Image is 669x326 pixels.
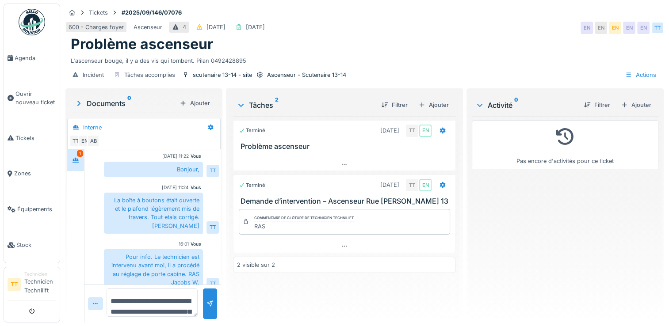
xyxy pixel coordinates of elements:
[4,227,60,263] a: Stock
[83,71,104,79] div: Incident
[406,125,418,137] div: TT
[267,71,346,79] div: Ascenseur - Scutenaire 13-14
[580,99,614,111] div: Filtrer
[415,99,452,111] div: Ajouter
[239,182,265,189] div: Terminé
[378,99,411,111] div: Filtrer
[514,100,518,110] sup: 0
[4,156,60,192] a: Zones
[8,278,21,291] li: TT
[19,9,45,35] img: Badge_color-CXgf-gQk.svg
[478,124,653,165] div: Pas encore d'activités pour ce ticket
[24,271,56,277] div: Technicien
[14,169,56,178] span: Zones
[24,271,56,298] li: Technicien Technilift
[4,191,60,227] a: Équipements
[191,184,201,191] div: Vous
[380,181,399,189] div: [DATE]
[4,76,60,120] a: Ouvrir nouveau ticket
[241,197,452,205] h3: Demande d’intervention – Ascenseur Rue [PERSON_NAME] 13
[4,120,60,156] a: Tickets
[104,193,203,234] div: La boîte à boutons était ouverte et le plafond légèrement mis de travers. Tout etais corrigé. [PE...
[206,165,219,177] div: TT
[89,8,108,17] div: Tickets
[246,23,265,31] div: [DATE]
[179,241,189,247] div: 16:01
[239,127,265,134] div: Terminé
[651,22,664,34] div: TT
[16,241,56,249] span: Stock
[15,134,56,142] span: Tickets
[17,205,56,213] span: Équipements
[623,22,635,34] div: EN
[4,40,60,76] a: Agenda
[162,153,189,159] div: [DATE] 11:22
[621,68,660,81] div: Actions
[71,36,213,53] h1: Problème ascenseur
[77,150,83,157] div: 1
[475,100,577,110] div: Activité
[191,153,201,159] div: Vous
[595,22,607,34] div: EN
[419,125,432,137] div: EN
[206,278,219,290] div: TT
[275,100,279,110] sup: 2
[176,97,214,109] div: Ajouter
[637,22,650,34] div: EN
[69,23,124,31] div: 600 - Charges foyer
[134,23,162,31] div: Ascenseur
[419,179,432,191] div: EN
[127,98,131,109] sup: 0
[71,53,658,65] div: L'ascenseur bouge, il y a des vis qui tombent. Pilan 0492428895
[237,261,275,269] div: 2 visible sur 2
[69,135,82,147] div: TT
[15,54,56,62] span: Agenda
[193,71,252,79] div: scutenaire 13-14 - site
[254,215,354,221] div: Commentaire de clôture de Technicien Technilift
[254,222,354,231] div: RAS
[206,221,219,234] div: TT
[380,126,399,135] div: [DATE]
[104,249,203,290] div: Pour info. Le technicien est intervenu avant moi, il a procédé au réglage de porte cabine. RAS Ja...
[87,135,99,147] div: AB
[104,162,203,177] div: Bonjour,
[124,71,175,79] div: Tâches accomplies
[74,98,176,109] div: Documents
[609,22,621,34] div: EN
[237,100,374,110] div: Tâches
[206,23,226,31] div: [DATE]
[183,23,186,31] div: 4
[581,22,593,34] div: EN
[191,241,201,247] div: Vous
[162,184,189,191] div: [DATE] 11:24
[8,271,56,300] a: TT TechnicienTechnicien Technilift
[118,8,185,17] strong: #2025/09/146/07076
[78,135,91,147] div: EN
[241,142,452,151] h3: Problème ascenseur
[617,99,655,111] div: Ajouter
[15,90,56,106] span: Ouvrir nouveau ticket
[406,179,418,191] div: TT
[83,123,102,132] div: Interne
